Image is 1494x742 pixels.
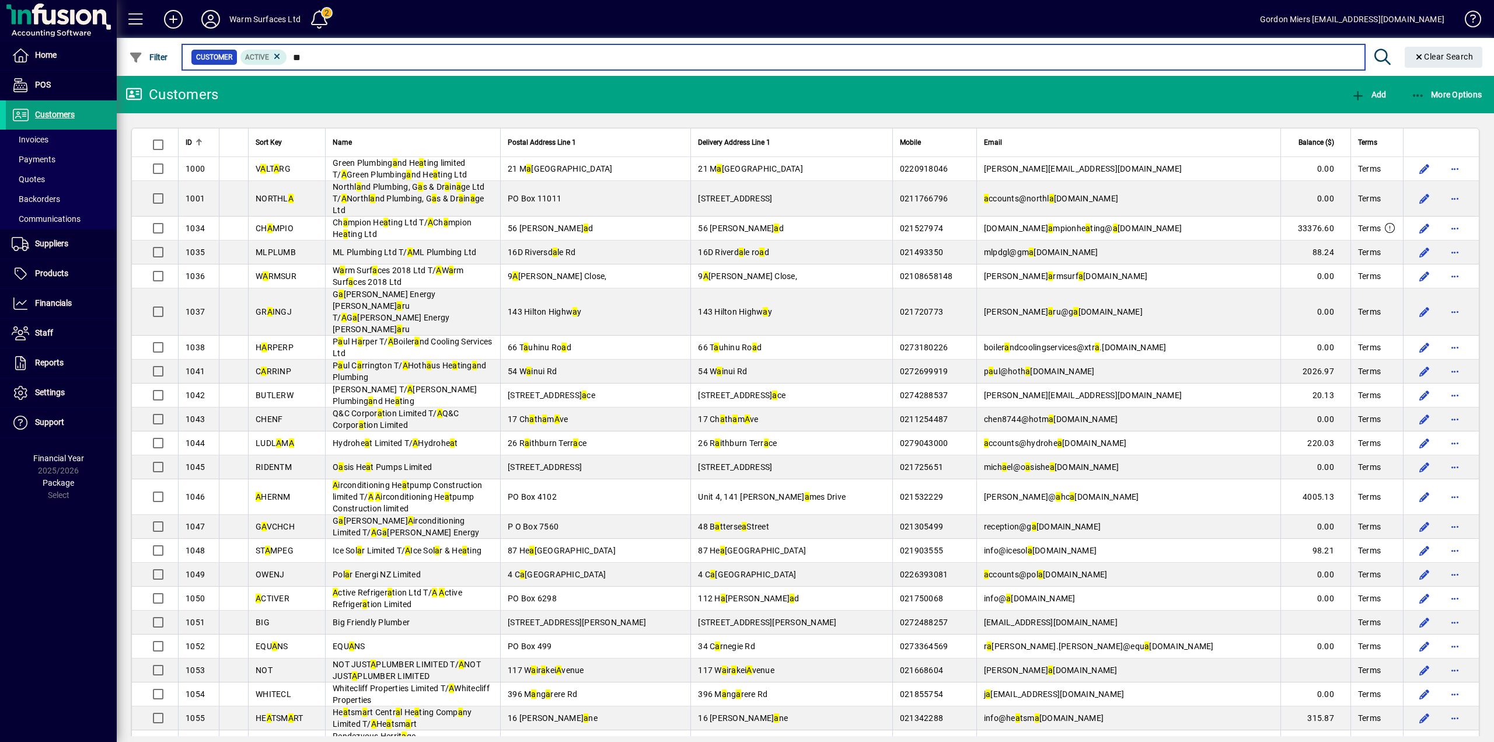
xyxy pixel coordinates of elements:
span: 66 T uhinu Ro d [508,343,571,352]
span: ML Plumbing Ltd T/ ML Plumbing Ltd [333,248,477,257]
td: 33376.60 [1280,217,1350,241]
span: [PERSON_NAME] ru@g [DOMAIN_NAME] [984,307,1143,316]
em: a [470,194,475,203]
span: 0220918046 [900,164,948,173]
em: a [732,414,737,424]
span: 66 T uhinu Ro d [698,343,762,352]
td: 2026.97 [1280,360,1350,384]
em: a [1048,307,1053,316]
em: a [378,409,382,418]
span: Hydrohe t Limited T/ Hydrohe t [333,438,458,448]
em: a [338,361,343,370]
em: a [445,182,449,191]
button: More options [1446,661,1464,680]
span: Delivery Address Line 1 [698,136,770,149]
td: 0.00 [1280,157,1350,181]
span: Mobile [900,136,921,149]
em: a [717,164,721,173]
em: A [267,224,273,233]
span: 56 [PERSON_NAME] d [698,224,784,233]
button: Edit [1415,243,1434,262]
em: a [526,367,531,376]
span: More Options [1411,90,1482,99]
em: a [752,343,757,352]
span: W RMSUR [256,271,296,281]
em: a [449,266,453,275]
em: a [348,277,353,287]
span: Filter [129,53,168,62]
button: Edit [1415,709,1434,727]
span: 17 Ch th m ve [508,414,568,424]
em: a [456,182,461,191]
span: Clear Search [1414,52,1474,61]
button: Edit [1415,487,1434,506]
em: a [397,301,402,311]
span: 0273180226 [900,343,948,352]
a: Financials [6,289,117,318]
em: a [395,396,400,406]
em: a [1004,343,1009,352]
button: More options [1446,458,1464,476]
em: a [984,194,989,203]
em: A [703,271,708,281]
span: Communications [12,214,81,224]
button: More options [1446,487,1464,506]
a: Backorders [6,189,117,209]
button: Edit [1415,613,1434,632]
em: a [1085,224,1090,233]
span: Invoices [12,135,48,144]
em: a [357,182,361,191]
span: G [PERSON_NAME] Energy [PERSON_NAME] ru T/ G [PERSON_NAME] Energy [PERSON_NAME] ru [333,290,449,334]
span: C RRINP [256,367,291,376]
button: Edit [1415,338,1434,357]
span: PO Box 11011 [508,194,561,203]
span: Terms [1358,193,1381,204]
button: More options [1446,565,1464,584]
td: 220.03 [1280,431,1350,455]
em: A [263,271,268,281]
em: A [413,438,418,448]
span: CHENF [256,414,282,424]
em: a [573,307,577,316]
button: Edit [1415,661,1434,680]
span: 0274288537 [900,391,948,400]
span: Q&C Corpor tion Limited T/ Q&C Corpor tion Limited [333,409,459,430]
em: A [341,313,347,322]
button: Edit [1415,637,1434,656]
td: 0.00 [1280,288,1350,336]
em: a [584,224,588,233]
span: 56 [PERSON_NAME] d [508,224,594,233]
span: 1000 [186,164,205,173]
span: Quotes [12,175,45,184]
button: More options [1446,267,1464,285]
a: Invoices [6,130,117,149]
td: 20.13 [1280,384,1350,407]
em: a [393,158,397,168]
span: 26 R ithburn Terr ce [508,438,587,448]
span: chen8744@hotm [DOMAIN_NAME] [984,414,1118,424]
button: Profile [192,9,229,30]
button: Edit [1415,410,1434,429]
span: Home [35,50,57,60]
span: LUDL M [256,438,294,448]
span: Terms [1358,136,1377,149]
span: 021527974 [900,224,943,233]
em: a [340,266,344,275]
em: a [358,337,362,346]
em: A [341,170,347,179]
span: Terms [1358,342,1381,353]
em: a [343,218,348,227]
em: a [561,343,566,352]
span: 1042 [186,391,205,400]
button: More options [1446,685,1464,703]
button: More options [1446,541,1464,560]
span: W rm Surf ces 2018 Ltd T/ W rm Surf ces 2018 Ltd [333,266,464,287]
em: A [261,343,267,352]
button: More options [1446,637,1464,656]
span: ccounts@northl [DOMAIN_NAME] [984,194,1118,203]
em: a [525,438,529,448]
span: 143 Hilton Highw y [698,307,772,316]
span: 143 Hilton Highw y [508,307,582,316]
span: Terms [1358,163,1381,175]
span: NORTHL [256,194,294,203]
